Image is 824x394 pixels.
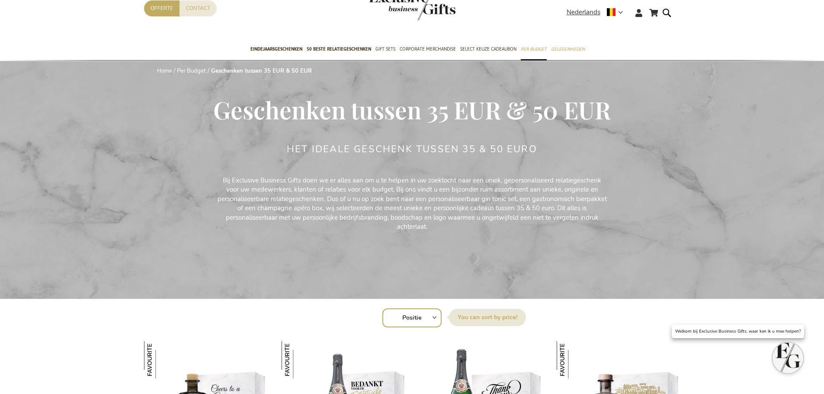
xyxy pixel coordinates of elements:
span: Corporate Merchandise [400,45,456,54]
span: 50 beste relatiegeschenken [307,45,371,54]
a: Offerte [144,0,180,16]
div: Nederlands [567,7,628,17]
strong: Geschenken tussen 35 EUR & 50 EUR [211,67,312,75]
h2: Het ideale geschenk tussen 35 & 50 euro [287,144,537,154]
img: Gepersonaliseerde Gin Tonic Premium Set [144,341,181,378]
span: Gift Sets [375,45,395,54]
span: Geschenken tussen 35 EUR & 50 EUR [213,93,611,125]
a: Contact [180,0,217,16]
span: Nederlands [567,7,600,17]
img: Gepersonaliseerde Gin Tonic Prestige Set [557,341,594,378]
span: Gelegenheden [551,45,585,54]
span: Select Keuze Cadeaubon [460,45,516,54]
img: Vranken Champagne Temptations Set [282,341,319,378]
label: Sorteer op [449,309,526,326]
p: Bij Exclusive Business Gifts doen we er alles aan om u te helpen in uw zoektocht naar een uniek, ... [218,176,607,232]
a: Home [157,67,172,75]
a: Per Budget [177,67,206,75]
span: Per Budget [521,45,547,54]
span: Eindejaarsgeschenken [250,45,302,54]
